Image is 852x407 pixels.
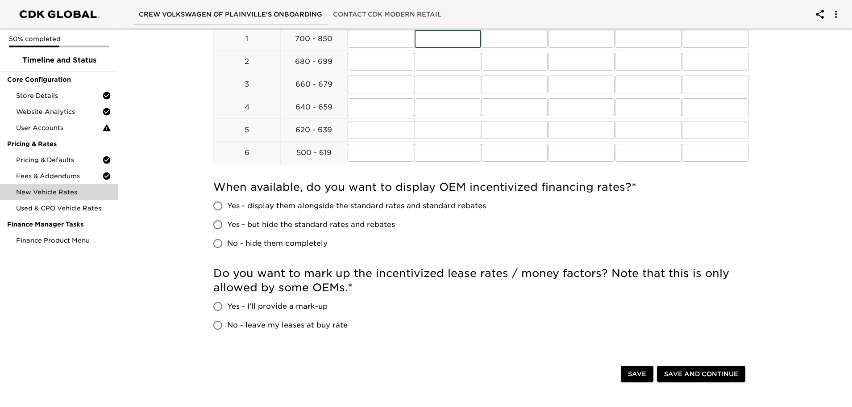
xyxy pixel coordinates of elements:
h5: Do you want to mark up the incentivized lease rates / money factors? Note that this is only allow... [213,266,749,295]
h5: When available, do you want to display OEM incentivized financing rates? [213,180,749,194]
button: Save [621,366,653,382]
button: Save and Continue [657,366,745,382]
span: New Vehicle Rates [16,188,111,197]
p: 6 [214,147,280,158]
p: 620 - 639 [281,125,347,135]
p: 3 [214,79,280,90]
span: Website Analytics [16,107,102,116]
span: Finance Manager Tasks [7,220,111,229]
span: User Accounts [16,123,102,132]
span: Fees & Addendums [16,172,102,180]
span: Yes - display them alongside the standard rates and standard rebates [227,201,486,211]
p: 2 [214,56,280,67]
span: Pricing & Defaults [16,155,102,164]
span: Store Details [16,91,102,100]
p: 640 - 659 [281,102,347,113]
p: 660 - 679 [281,79,347,90]
p: 500 - 619 [281,147,347,158]
span: No - hide them completely [227,238,328,249]
span: Used & CPO Vehicle Rates [16,204,111,213]
span: No - leave my leases at buy rate [227,320,348,331]
span: Timeline and Status [7,55,111,66]
button: account of current user [809,4,831,25]
p: 4 [214,102,280,113]
p: 5 [214,125,280,135]
p: 1 [214,34,280,44]
span: Pricing & Rates [7,139,111,148]
p: 50% completed [9,34,109,43]
button: account of current user [825,4,847,25]
span: Yes - but hide the standard rates and rebates [227,219,395,230]
span: Core Configuration [7,75,111,84]
span: Crew Volkswagen of Plainville's Onboarding [139,9,322,20]
span: Save [628,369,646,380]
p: 680 - 699 [281,56,347,67]
p: 700 - 850 [281,34,347,44]
span: Save and Continue [664,369,738,380]
span: Finance Product Menu [16,236,111,245]
span: Contact CDK Modern Retail [333,9,441,20]
span: Yes - I'll provide a mark-up [227,301,328,312]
